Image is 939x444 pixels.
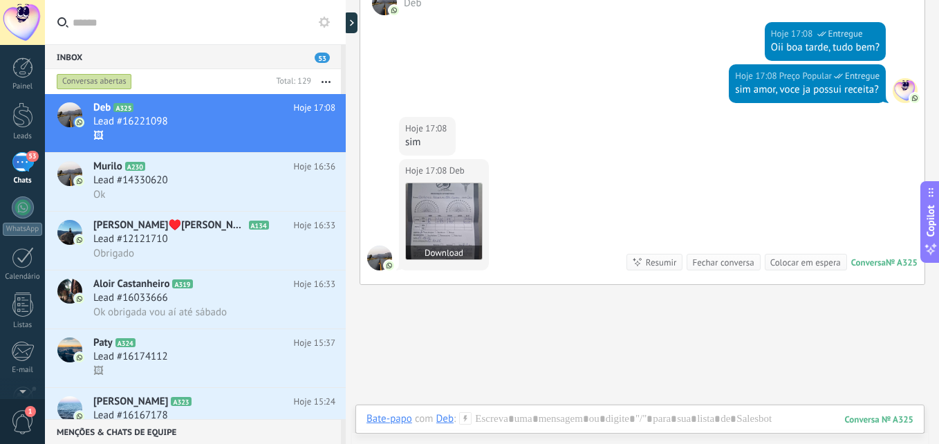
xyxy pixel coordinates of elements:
img: b512c7d4-49c5-4e00-b43f-3419e16c397d [406,183,482,259]
div: E-mail [3,366,43,375]
a: Download [405,183,483,260]
div: WhatsApp [3,223,42,236]
span: 🖼 [93,129,104,142]
div: Hoje 17:08 [771,27,815,41]
span: 53 [26,151,38,162]
span: 53 [315,53,330,63]
span: A319 [172,279,192,288]
span: A325 [113,103,133,112]
div: sim amor, voce ja possui receita? [735,83,880,97]
div: Oii boa tarde, tudo bem? [771,41,880,55]
span: 1 [25,406,36,417]
img: icon [75,118,84,127]
div: Calendário [3,272,43,281]
div: Painel [3,82,43,91]
span: A324 [115,338,136,347]
a: avataricon[PERSON_NAME]♥️[PERSON_NAME]A134Hoje 16:33Lead #12121710Obrigado [45,212,346,270]
div: Conversa [851,257,886,268]
span: Hoje 17:08 [294,101,335,115]
a: avatariconAloir CastanheiroA319Hoje 16:33Lead #16033666Ok obrigada vou aí até sábado [45,270,346,329]
span: Deb [93,101,111,115]
span: com [415,412,434,426]
a: avatariconMuriloA230Hoje 16:36Lead #14330620Ok [45,153,346,211]
button: Mais [311,69,341,94]
div: Mostrar [344,12,357,33]
span: 🖼 [93,364,104,378]
span: Paty [93,336,113,350]
span: Preço Popular (Seção de vendas) [779,69,832,83]
img: com.amocrm.amocrmwa.svg [389,6,399,15]
div: Fechar conversa [692,256,754,269]
div: Inbox [45,44,341,69]
div: Menções & Chats de equipe [45,419,341,444]
span: Lead #16167178 [93,409,168,423]
span: Deb [449,164,465,178]
img: com.amocrm.amocrmwa.svg [910,93,920,103]
img: icon [75,294,84,304]
div: Chats [3,176,43,185]
span: Preço Popular [893,78,918,103]
img: icon [75,176,84,186]
a: avatariconDebA325Hoje 17:08Lead #16221098🖼 [45,94,346,152]
span: Ok obrigada vou aí até sábado [93,306,227,319]
span: Entregue [828,27,863,41]
span: A323 [171,397,191,406]
span: Hoje 16:33 [294,219,335,232]
span: Deb [367,246,392,270]
img: icon [75,235,84,245]
span: Ok [93,188,105,201]
img: icon [75,353,84,362]
div: Hoje 17:08 [405,122,449,136]
div: № A325 [886,257,918,268]
span: [PERSON_NAME]♥️[PERSON_NAME] [93,219,246,232]
span: : [454,412,456,426]
span: Aloir Castanheiro [93,277,169,291]
span: Lead #16174112 [93,350,168,364]
div: 325 [845,414,913,425]
span: [PERSON_NAME] [93,395,168,409]
div: Leads [3,132,43,141]
div: Total: 129 [270,75,311,89]
div: Hoje 17:08 [405,164,449,178]
div: Conversas abertas [57,73,132,90]
img: com.amocrm.amocrmwa.svg [384,261,394,270]
a: avatariconPatyA324Hoje 15:37Lead #16174112🖼 [45,329,346,387]
span: Hoje 15:24 [294,395,335,409]
span: Hoje 16:33 [294,277,335,291]
span: Murilo [93,160,122,174]
div: Hoje 17:08 [735,69,779,83]
span: Lead #16033666 [93,291,168,305]
div: Deb [436,412,454,425]
span: A230 [125,162,145,171]
span: Obrigado [93,247,134,260]
div: sim [405,136,449,149]
span: Lead #14330620 [93,174,168,187]
img: icon [75,411,84,421]
span: Copilot [924,205,938,237]
span: Hoje 15:37 [294,336,335,350]
button: Download [406,246,482,259]
span: Entregue [845,69,880,83]
span: Hoje 16:36 [294,160,335,174]
span: Lead #16221098 [93,115,168,129]
span: Lead #12121710 [93,232,168,246]
div: Resumir [646,256,677,269]
span: A134 [249,221,269,230]
div: Listas [3,321,43,330]
div: Colocar em espera [770,256,841,269]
